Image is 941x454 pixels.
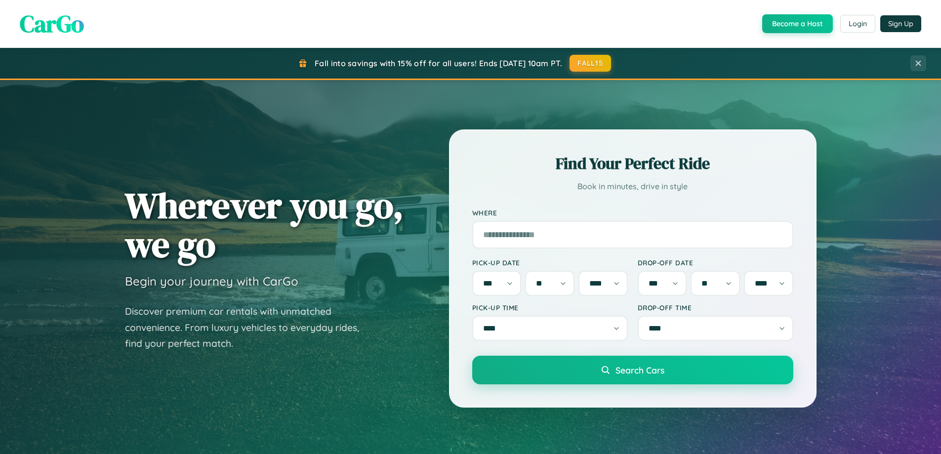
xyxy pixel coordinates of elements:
span: Fall into savings with 15% off for all users! Ends [DATE] 10am PT. [315,58,562,68]
button: FALL15 [570,55,611,72]
h3: Begin your journey with CarGo [125,274,298,289]
p: Book in minutes, drive in style [472,179,793,194]
button: Sign Up [880,15,921,32]
h2: Find Your Perfect Ride [472,153,793,174]
button: Search Cars [472,356,793,384]
span: Search Cars [615,365,664,375]
h1: Wherever you go, we go [125,186,404,264]
p: Discover premium car rentals with unmatched convenience. From luxury vehicles to everyday rides, ... [125,303,372,352]
button: Login [840,15,875,33]
span: CarGo [20,7,84,40]
label: Pick-up Time [472,303,628,312]
button: Become a Host [762,14,833,33]
label: Drop-off Date [638,258,793,267]
label: Drop-off Time [638,303,793,312]
label: Pick-up Date [472,258,628,267]
label: Where [472,208,793,217]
